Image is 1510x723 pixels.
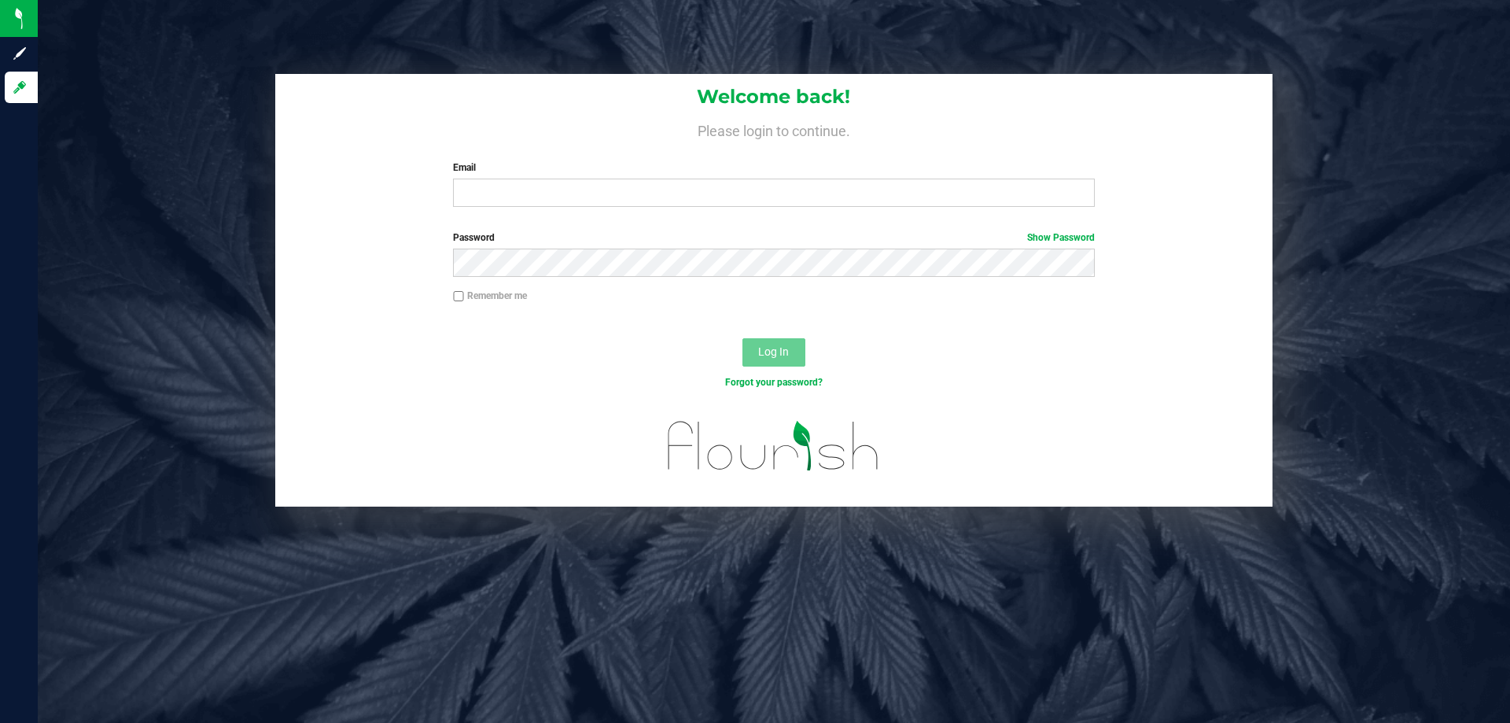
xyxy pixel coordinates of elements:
[453,160,1094,175] label: Email
[275,120,1272,138] h4: Please login to continue.
[742,338,805,367] button: Log In
[12,46,28,61] inline-svg: Sign up
[453,232,495,243] span: Password
[453,289,527,303] label: Remember me
[758,345,789,358] span: Log In
[725,377,823,388] a: Forgot your password?
[453,291,464,302] input: Remember me
[12,79,28,95] inline-svg: Log in
[275,87,1272,107] h1: Welcome back!
[1027,232,1095,243] a: Show Password
[649,406,898,486] img: flourish_logo.svg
